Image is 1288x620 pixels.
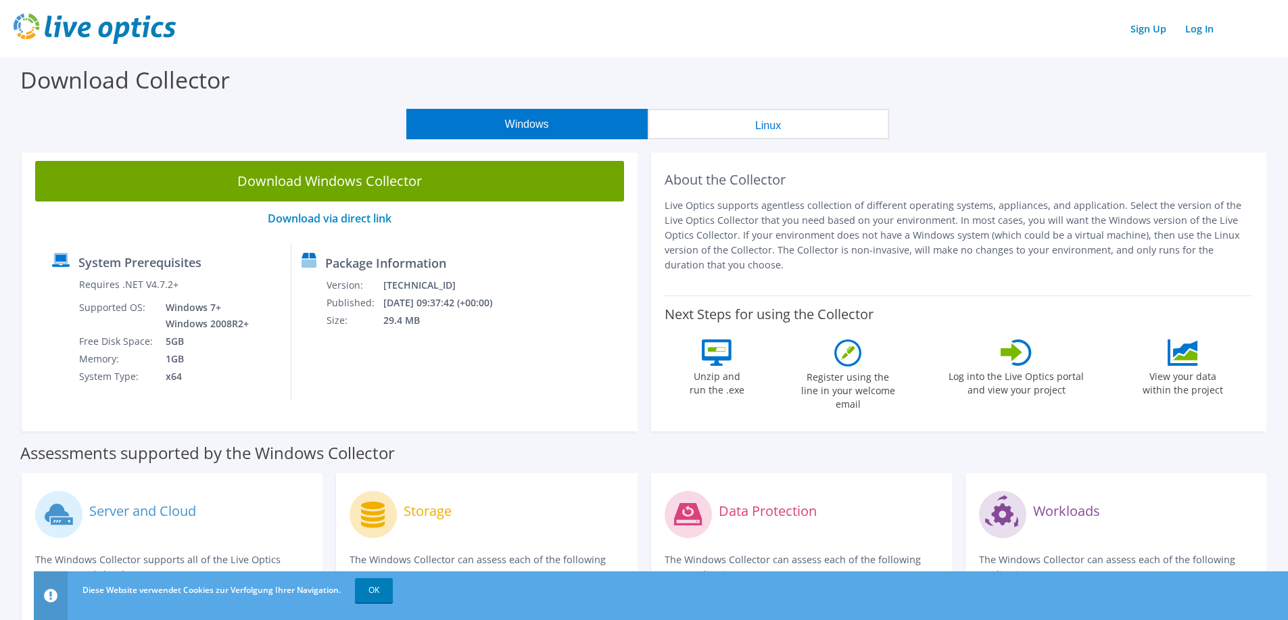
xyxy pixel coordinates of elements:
[1033,504,1100,518] label: Workloads
[35,552,309,582] p: The Windows Collector supports all of the Live Optics compute and cloud assessments.
[78,368,156,385] td: System Type:
[383,312,510,329] td: 29.4 MB
[268,211,391,226] a: Download via direct link
[406,109,648,139] button: Windows
[325,256,446,270] label: Package Information
[686,366,748,397] label: Unzip and run the .exe
[383,294,510,312] td: [DATE] 09:37:42 (+00:00)
[665,172,1254,188] h2: About the Collector
[78,256,201,269] label: System Prerequisites
[665,198,1254,272] p: Live Optics supports agentless collection of different operating systems, appliances, and applica...
[797,366,899,411] label: Register using the line in your welcome email
[82,584,341,596] span: Diese Website verwendet Cookies zur Verfolgung Ihrer Navigation.
[79,278,178,291] label: Requires .NET V4.7.2+
[78,299,156,333] td: Supported OS:
[35,161,624,201] a: Download Windows Collector
[326,294,383,312] td: Published:
[78,333,156,350] td: Free Disk Space:
[326,312,383,329] td: Size:
[78,350,156,368] td: Memory:
[979,552,1253,582] p: The Windows Collector can assess each of the following applications.
[156,368,252,385] td: x64
[326,277,383,294] td: Version:
[665,552,938,582] p: The Windows Collector can assess each of the following DPS applications.
[665,306,874,323] label: Next Steps for using the Collector
[383,277,510,294] td: [TECHNICAL_ID]
[350,552,623,582] p: The Windows Collector can assess each of the following storage systems.
[20,64,230,95] label: Download Collector
[948,366,1084,397] label: Log into the Live Optics portal and view your project
[719,504,817,518] label: Data Protection
[14,14,176,44] img: live_optics_svg.svg
[89,504,196,518] label: Server and Cloud
[156,350,252,368] td: 1GB
[355,578,393,602] a: OK
[156,299,252,333] td: Windows 7+ Windows 2008R2+
[648,109,889,139] button: Linux
[404,504,452,518] label: Storage
[1134,366,1231,397] label: View your data within the project
[1124,19,1173,39] a: Sign Up
[20,446,395,460] label: Assessments supported by the Windows Collector
[156,333,252,350] td: 5GB
[1178,19,1220,39] a: Log In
